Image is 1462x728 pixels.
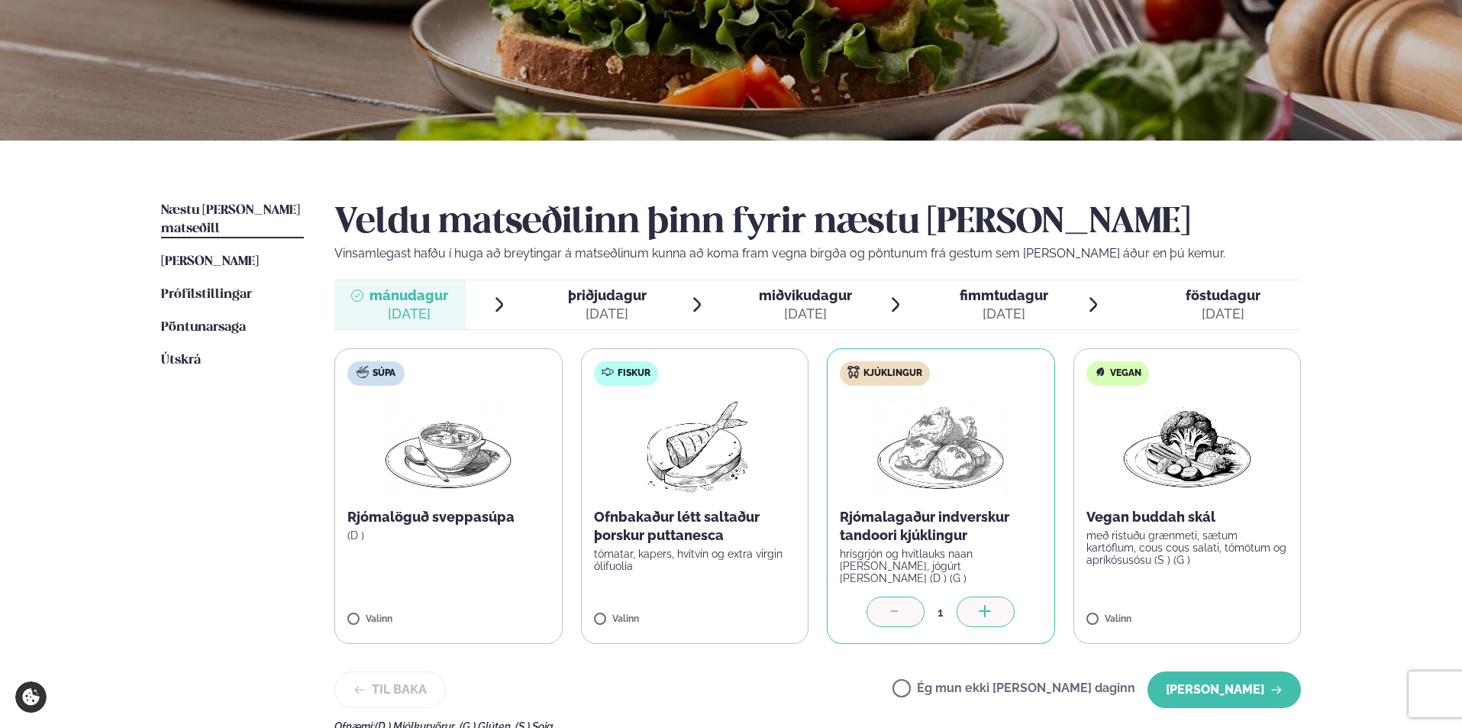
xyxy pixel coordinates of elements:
div: [DATE] [568,305,647,323]
img: chicken.svg [847,366,860,378]
a: Pöntunarsaga [161,319,246,337]
img: Soup.png [381,398,515,496]
p: Ofnbakaður létt saltaður þorskur puttanesca [594,508,796,545]
span: miðvikudagur [759,287,852,303]
div: [DATE] [960,305,1048,323]
img: Vegan.svg [1094,366,1106,378]
p: tómatar, kapers, hvítvín og extra virgin ólífuolía [594,548,796,572]
a: Prófílstillingar [161,286,252,304]
p: Rjómalagaður indverskur tandoori kjúklingur [840,508,1042,545]
span: Vegan [1110,367,1141,380]
span: Útskrá [161,354,201,367]
div: [DATE] [370,305,448,323]
div: [DATE] [759,305,852,323]
div: 1 [925,603,957,621]
h2: Veldu matseðilinn þinn fyrir næstu [PERSON_NAME] [334,202,1301,244]
span: fimmtudagur [960,287,1048,303]
p: (D ) [347,529,550,542]
p: Vinsamlegast hafðu í huga að breytingar á matseðlinum kunna að koma fram vegna birgða og pöntunum... [334,244,1301,263]
span: Kjúklingur [863,367,922,380]
button: Til baka [334,671,446,708]
img: fish.svg [602,366,614,378]
img: Vegan.png [1120,398,1254,496]
a: Næstu [PERSON_NAME] matseðill [161,202,304,238]
span: Fiskur [618,367,650,380]
button: [PERSON_NAME] [1147,671,1301,708]
p: Rjómalöguð sveppasúpa [347,508,550,526]
span: Prófílstillingar [161,288,252,301]
p: Vegan buddah skál [1086,508,1289,526]
a: Útskrá [161,351,201,370]
span: Súpa [373,367,395,380]
span: mánudagur [370,287,448,303]
span: [PERSON_NAME] [161,255,259,268]
p: hrísgrjón og hvítlauks naan [PERSON_NAME], jógúrt [PERSON_NAME] (D ) (G ) [840,548,1042,584]
img: Fish.png [627,398,762,496]
span: föstudagur [1186,287,1260,303]
p: með ristuðu grænmeti, sætum kartöflum, cous cous salati, tómötum og apríkósusósu (S ) (G ) [1086,529,1289,566]
span: Næstu [PERSON_NAME] matseðill [161,204,300,235]
img: soup.svg [357,366,369,378]
a: [PERSON_NAME] [161,253,259,271]
a: Cookie settings [15,681,47,713]
img: Chicken-thighs.png [873,398,1008,496]
span: Pöntunarsaga [161,321,246,334]
span: þriðjudagur [568,287,647,303]
div: [DATE] [1186,305,1260,323]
